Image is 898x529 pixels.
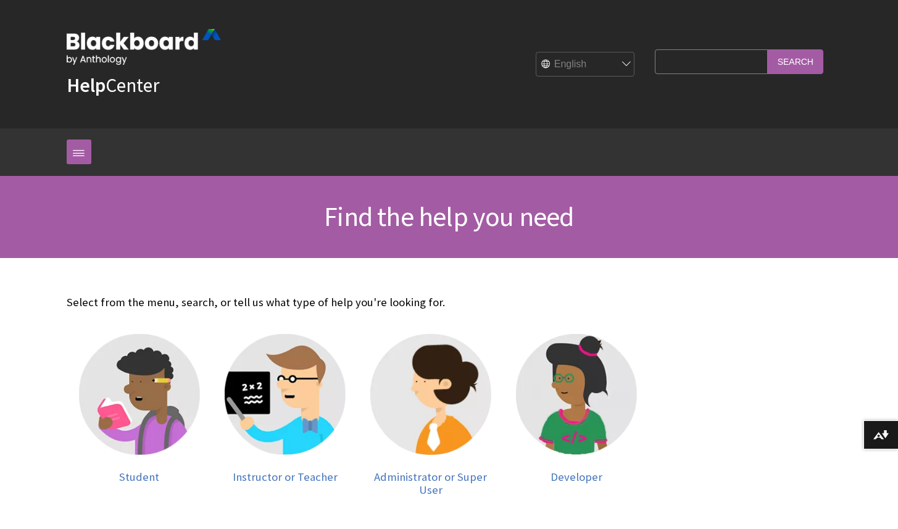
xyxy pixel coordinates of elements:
a: HelpCenter [67,73,159,98]
img: Blackboard by Anthology [67,29,221,65]
input: Search [768,49,823,73]
a: Developer [516,334,637,497]
img: Instructor [225,334,346,455]
select: Site Language Selector [536,52,635,77]
strong: Help [67,73,106,98]
span: Developer [551,470,602,484]
img: Administrator [370,334,491,455]
span: Instructor or Teacher [233,470,338,484]
a: Instructor Instructor or Teacher [225,334,346,497]
a: Student Student [79,334,200,497]
span: Find the help you need [324,199,573,233]
img: Student [79,334,200,455]
span: Student [119,470,159,484]
a: Administrator Administrator or Super User [370,334,491,497]
span: Administrator or Super User [374,470,487,498]
p: Select from the menu, search, or tell us what type of help you're looking for. [67,294,649,310]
